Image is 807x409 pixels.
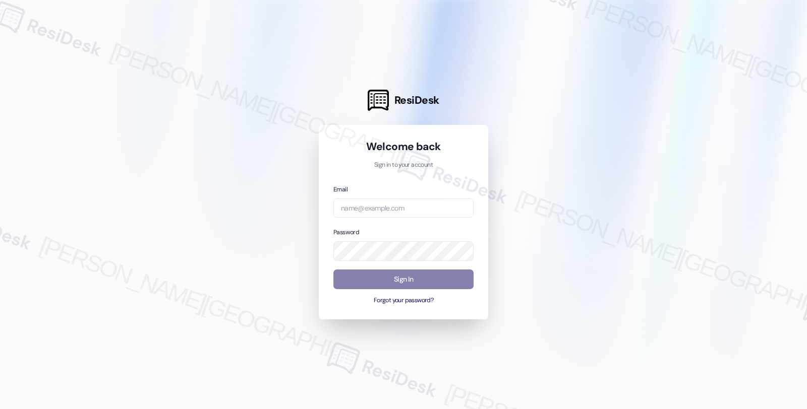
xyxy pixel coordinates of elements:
[333,185,348,193] label: Email
[394,93,439,107] span: ResiDesk
[333,296,474,305] button: Forgot your password?
[333,228,359,236] label: Password
[333,140,474,154] h1: Welcome back
[368,90,389,111] img: ResiDesk Logo
[333,269,474,289] button: Sign In
[333,198,474,218] input: name@example.com
[333,161,474,170] p: Sign in to your account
